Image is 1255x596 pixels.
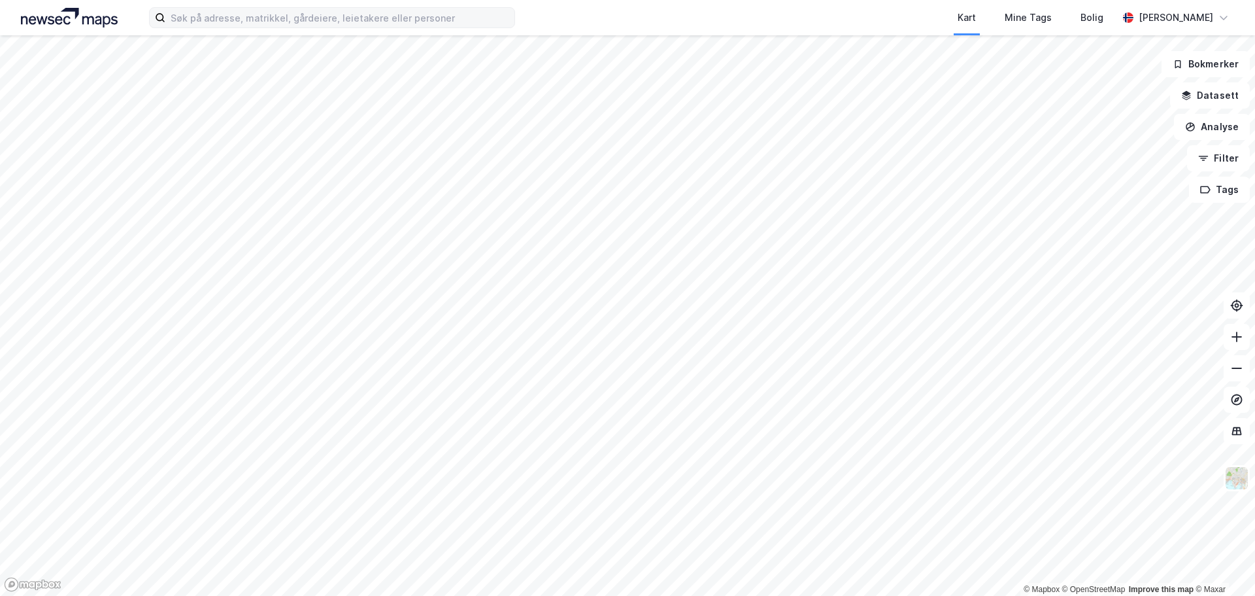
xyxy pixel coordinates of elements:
div: Mine Tags [1005,10,1052,26]
button: Analyse [1174,114,1250,140]
button: Tags [1189,177,1250,203]
button: Filter [1187,145,1250,171]
a: OpenStreetMap [1062,585,1126,594]
button: Bokmerker [1162,51,1250,77]
iframe: Chat Widget [1190,533,1255,596]
div: Bolig [1080,10,1103,26]
button: Datasett [1170,82,1250,109]
img: Z [1224,466,1249,491]
div: [PERSON_NAME] [1139,10,1213,26]
div: Kart [958,10,976,26]
a: Mapbox homepage [4,577,61,592]
a: Mapbox [1024,585,1060,594]
div: Kontrollprogram for chat [1190,533,1255,596]
a: Improve this map [1129,585,1194,594]
input: Søk på adresse, matrikkel, gårdeiere, leietakere eller personer [165,8,514,27]
img: logo.a4113a55bc3d86da70a041830d287a7e.svg [21,8,118,27]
